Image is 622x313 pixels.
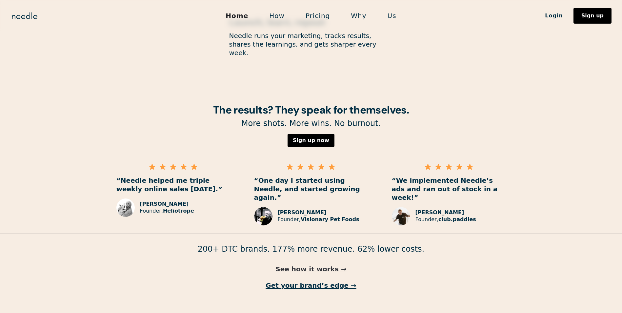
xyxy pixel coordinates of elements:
p: “Needle helped me triple weekly online sales [DATE].” [116,176,230,193]
p: Founder, [415,216,476,223]
a: Sign up now [288,134,334,147]
p: “One day I started using Needle, and started growing again.” [254,176,368,202]
a: Us [377,9,407,23]
p: Founder, [278,216,359,223]
a: Login [534,10,573,21]
p: “We implemented Needle’s ads and ran out of stock in a week!” [392,176,506,202]
strong: [PERSON_NAME] [140,201,189,207]
p: Founder, [140,208,194,215]
strong: Heliotrope [163,208,194,214]
a: Why [340,9,377,23]
strong: Visionary Pet Foods [301,216,359,222]
strong: The results? They speak for themselves. [213,103,409,117]
div: Sign up now [293,138,329,143]
a: How [259,9,295,23]
strong: club.paddles [438,216,476,222]
strong: [PERSON_NAME] [278,209,327,216]
a: Pricing [295,9,340,23]
a: Sign up [573,8,612,24]
strong: [PERSON_NAME] [415,209,464,216]
div: Sign up [581,13,604,18]
a: Home [215,9,259,23]
p: Needle runs your marketing, tracks results, shares the learnings, and gets sharper every week. [229,31,393,57]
